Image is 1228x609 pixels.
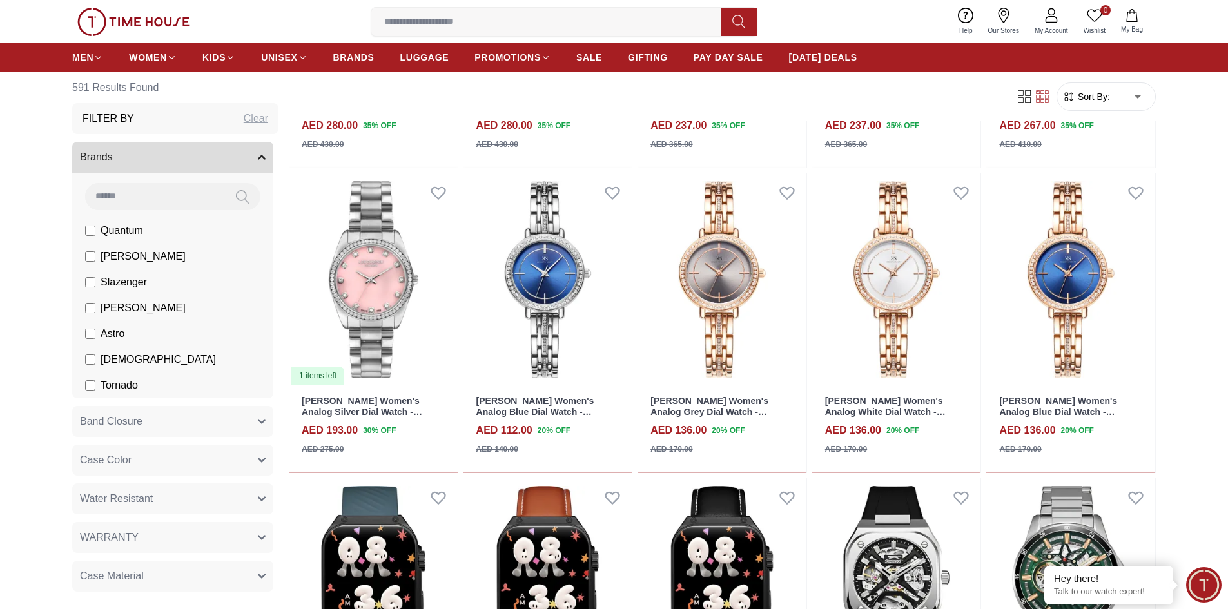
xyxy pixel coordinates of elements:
[1061,120,1094,131] span: 35 % OFF
[1076,5,1113,38] a: 0Wishlist
[1075,90,1110,103] span: Sort By:
[999,423,1055,438] h4: AED 136.00
[1186,567,1222,603] div: Chat Widget
[789,46,857,69] a: [DATE] DEALS
[538,120,570,131] span: 35 % OFF
[886,425,919,436] span: 20 % OFF
[650,118,707,133] h4: AED 237.00
[476,396,594,428] a: [PERSON_NAME] Women's Analog Blue Dial Watch - K23532-SBSN
[954,26,978,35] span: Help
[628,46,668,69] a: GIFTING
[333,46,375,69] a: BRANDS
[538,425,570,436] span: 20 % OFF
[202,46,235,69] a: KIDS
[202,51,226,64] span: KIDS
[85,303,95,313] input: [PERSON_NAME]
[72,561,273,592] button: Case Material
[83,111,134,126] h3: Filter By
[1100,5,1111,15] span: 0
[1054,572,1164,585] div: Hey there!
[638,173,806,386] img: Kenneth Scott Women's Analog Grey Dial Watch - K23532-RBKX
[101,275,147,290] span: Slazenger
[628,51,668,64] span: GIFTING
[400,51,449,64] span: LUGGAGE
[101,352,216,367] span: [DEMOGRAPHIC_DATA]
[476,423,532,438] h4: AED 112.00
[951,5,980,38] a: Help
[80,491,153,507] span: Water Resistant
[825,423,881,438] h4: AED 136.00
[333,51,375,64] span: BRANDS
[886,120,919,131] span: 35 % OFF
[85,329,95,339] input: Astro
[129,51,167,64] span: WOMEN
[825,139,867,150] div: AED 365.00
[980,5,1027,38] a: Our Stores
[85,277,95,287] input: Slazenger
[1062,90,1110,103] button: Sort By:
[825,443,867,455] div: AED 170.00
[825,118,881,133] h4: AED 237.00
[80,568,144,584] span: Case Material
[650,396,768,428] a: [PERSON_NAME] Women's Analog Grey Dial Watch - K23532-RBKX
[1029,26,1073,35] span: My Account
[1078,26,1111,35] span: Wishlist
[302,118,358,133] h4: AED 280.00
[77,8,190,36] img: ...
[85,226,95,236] input: Quantum
[712,425,745,436] span: 20 % OFF
[261,51,297,64] span: UNISEX
[463,173,632,386] img: Kenneth Scott Women's Analog Blue Dial Watch - K23532-SBSN
[302,423,358,438] h4: AED 193.00
[129,46,177,69] a: WOMEN
[363,425,396,436] span: 30 % OFF
[101,326,124,342] span: Astro
[244,111,268,126] div: Clear
[101,300,186,316] span: [PERSON_NAME]
[712,120,745,131] span: 35 % OFF
[650,443,692,455] div: AED 170.00
[476,139,518,150] div: AED 430.00
[474,51,541,64] span: PROMOTIONS
[694,51,763,64] span: PAY DAY SALE
[812,173,981,386] img: Kenneth Scott Women's Analog White Dial Watch - K23532-RBKW
[101,378,138,393] span: Tornado
[694,46,763,69] a: PAY DAY SALE
[291,367,344,385] div: 1 items left
[825,396,946,428] a: [PERSON_NAME] Women's Analog White Dial Watch - K23532-RBKW
[1061,425,1094,436] span: 20 % OFF
[85,354,95,365] input: [DEMOGRAPHIC_DATA]
[1054,586,1164,597] p: Talk to our watch expert!
[999,139,1041,150] div: AED 410.00
[576,51,602,64] span: SALE
[72,406,273,437] button: Band Closure
[986,173,1155,386] img: Kenneth Scott Women's Analog Blue Dial Watch - K23532-RBKN
[101,249,186,264] span: [PERSON_NAME]
[72,72,278,103] h6: 591 Results Found
[80,452,132,468] span: Case Color
[80,414,142,429] span: Band Closure
[1113,6,1151,37] button: My Bag
[476,443,518,455] div: AED 140.00
[85,251,95,262] input: [PERSON_NAME]
[650,139,692,150] div: AED 365.00
[999,443,1041,455] div: AED 170.00
[289,173,458,386] img: LEE COOPER Women's Analog Silver Dial Watch - LC07478.220
[650,423,707,438] h4: AED 136.00
[476,118,532,133] h4: AED 280.00
[72,142,273,173] button: Brands
[289,173,458,386] a: LEE COOPER Women's Analog Silver Dial Watch - LC07478.2201 items left
[261,46,307,69] a: UNISEX
[85,380,95,391] input: Tornado
[576,46,602,69] a: SALE
[789,51,857,64] span: [DATE] DEALS
[474,46,551,69] a: PROMOTIONS
[72,445,273,476] button: Case Color
[80,150,113,165] span: Brands
[302,396,422,428] a: [PERSON_NAME] Women's Analog Silver Dial Watch - LC07478.220
[363,120,396,131] span: 35 % OFF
